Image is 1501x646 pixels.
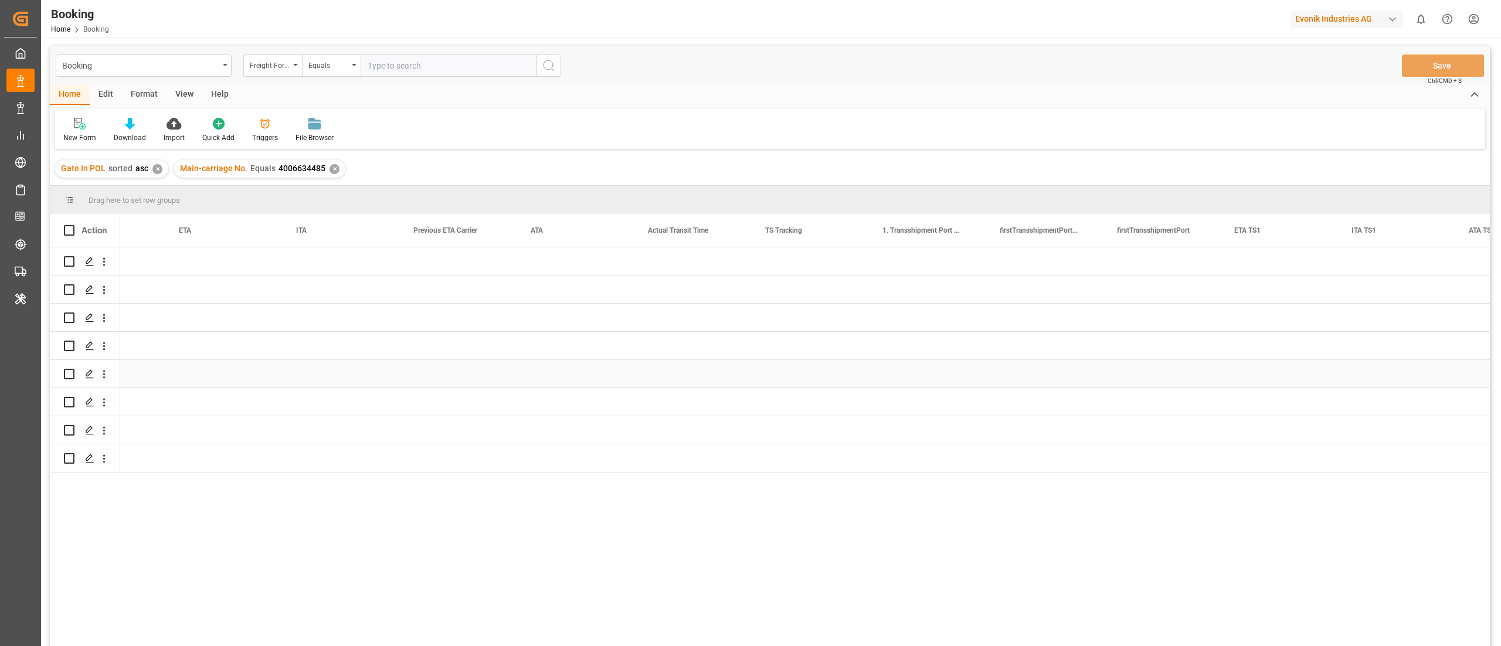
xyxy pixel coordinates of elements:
div: Press SPACE to select this row. [50,304,120,332]
span: ETA TS1 [1234,226,1261,234]
div: Press SPACE to select this row. [50,360,120,388]
div: Booking [62,57,219,72]
span: ATA TS1 [1469,226,1495,234]
div: ✕ [152,164,162,174]
div: Edit [90,85,122,105]
div: Press SPACE to select this row. [50,332,120,360]
button: search button [536,55,561,77]
div: Freight Forwarder's Reference No. [250,57,290,71]
button: Evonik Industries AG [1291,8,1408,30]
div: New Form [63,132,96,143]
div: ✕ [330,164,339,174]
button: open menu [56,55,232,77]
span: ATA [531,226,543,234]
button: Help Center [1434,6,1461,32]
span: asc [135,164,148,173]
span: firstTransshipmentPortNameCountryCode [1000,226,1078,234]
div: View [167,85,202,105]
div: Triggers [252,132,278,143]
span: Main-carriage No. [180,164,247,173]
div: Import [164,132,185,143]
span: sorted [108,164,133,173]
div: Format [122,85,167,105]
a: Home [51,25,70,33]
div: Action [81,225,107,236]
div: Help [202,85,237,105]
span: Equals [250,164,276,173]
span: TS Tracking [765,226,802,234]
div: Evonik Industries AG [1291,11,1403,28]
div: Press SPACE to select this row. [50,276,120,304]
div: Equals [308,57,348,71]
div: Home [50,85,90,105]
span: 4006634485 [279,164,325,173]
span: ITA [296,226,307,234]
span: Ctrl/CMD + S [1428,76,1462,85]
span: 1. Transshipment Port Locode & Name [882,226,961,234]
span: ITA TS1 [1351,226,1376,234]
div: Press SPACE to select this row. [50,416,120,444]
div: Booking [51,5,109,23]
button: open menu [302,55,361,77]
div: Press SPACE to select this row. [50,444,120,472]
div: Download [114,132,146,143]
div: Press SPACE to select this row. [50,247,120,276]
div: Press SPACE to select this row. [50,388,120,416]
span: ETA [179,226,191,234]
span: Drag here to set row groups [89,196,180,205]
button: show 0 new notifications [1408,6,1434,32]
span: Gate In POL [61,164,106,173]
input: Type to search [361,55,536,77]
div: File Browser [296,132,334,143]
button: open menu [243,55,302,77]
span: firstTransshipmentPort [1117,226,1190,234]
button: Save [1402,55,1484,77]
div: Quick Add [202,132,235,143]
span: Previous ETA Carrier [413,226,477,234]
span: Actual Transit Time [648,226,708,234]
